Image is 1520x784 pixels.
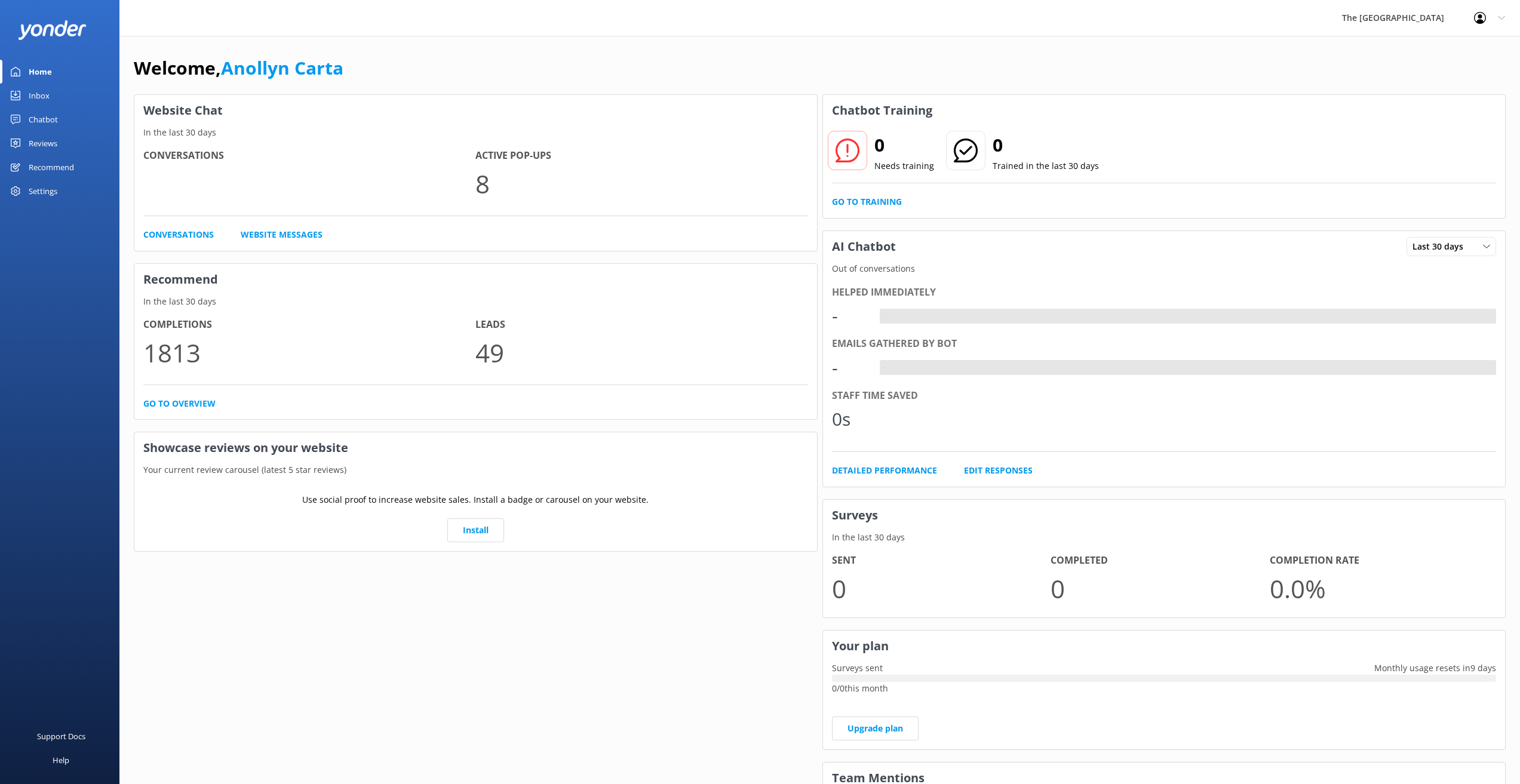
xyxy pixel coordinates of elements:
[874,159,934,173] p: Needs training
[823,531,1506,544] p: In the last 30 days
[823,231,905,262] h3: AI Chatbot
[143,317,475,333] h4: Completions
[18,20,87,40] img: yonder-white-logo.png
[134,126,817,139] p: In the last 30 days
[475,317,807,333] h4: Leads
[221,56,343,80] a: Anollyn Carta
[241,228,323,241] a: Website Messages
[302,493,649,506] p: Use social proof to increase website sales. Install a badge or carousel on your website.
[880,309,889,324] div: -
[143,333,475,373] p: 1813
[823,95,941,126] h3: Chatbot Training
[1270,553,1489,568] h4: Completion Rate
[447,518,504,542] a: Install
[53,748,69,772] div: Help
[29,155,74,179] div: Recommend
[475,333,807,373] p: 49
[823,262,1506,275] p: Out of conversations
[1051,553,1270,568] h4: Completed
[823,500,1506,531] h3: Surveys
[143,397,216,410] a: Go to overview
[475,164,807,204] p: 8
[29,179,57,203] div: Settings
[832,388,1497,404] div: Staff time saved
[1365,662,1505,675] p: Monthly usage resets in 9 days
[823,662,892,675] p: Surveys sent
[832,568,1051,608] p: 0
[832,285,1497,300] div: Helped immediately
[1412,240,1470,253] span: Last 30 days
[823,631,1506,662] h3: Your plan
[134,463,817,476] p: Your current review carousel (latest 5 star reviews)
[37,724,85,748] div: Support Docs
[993,159,1099,173] p: Trained in the last 30 days
[832,405,868,433] div: 0s
[832,553,1051,568] h4: Sent
[880,360,889,376] div: -
[993,131,1099,159] h2: 0
[134,95,817,126] h3: Website Chat
[134,264,817,295] h3: Recommend
[29,60,52,84] div: Home
[475,148,807,164] h4: Active Pop-ups
[29,107,58,131] div: Chatbot
[143,228,214,241] a: Conversations
[143,148,475,164] h4: Conversations
[1270,568,1489,608] p: 0.0 %
[1051,568,1270,608] p: 0
[134,432,817,463] h3: Showcase reviews on your website
[134,54,343,82] h1: Welcome,
[29,84,50,107] div: Inbox
[832,302,868,330] div: -
[832,336,1497,352] div: Emails gathered by bot
[832,682,1497,695] p: 0 / 0 this month
[29,131,57,155] div: Reviews
[832,717,919,740] a: Upgrade plan
[832,464,937,477] a: Detailed Performance
[134,295,817,308] p: In the last 30 days
[832,195,902,208] a: Go to Training
[832,353,868,382] div: -
[874,131,934,159] h2: 0
[964,464,1033,477] a: Edit Responses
